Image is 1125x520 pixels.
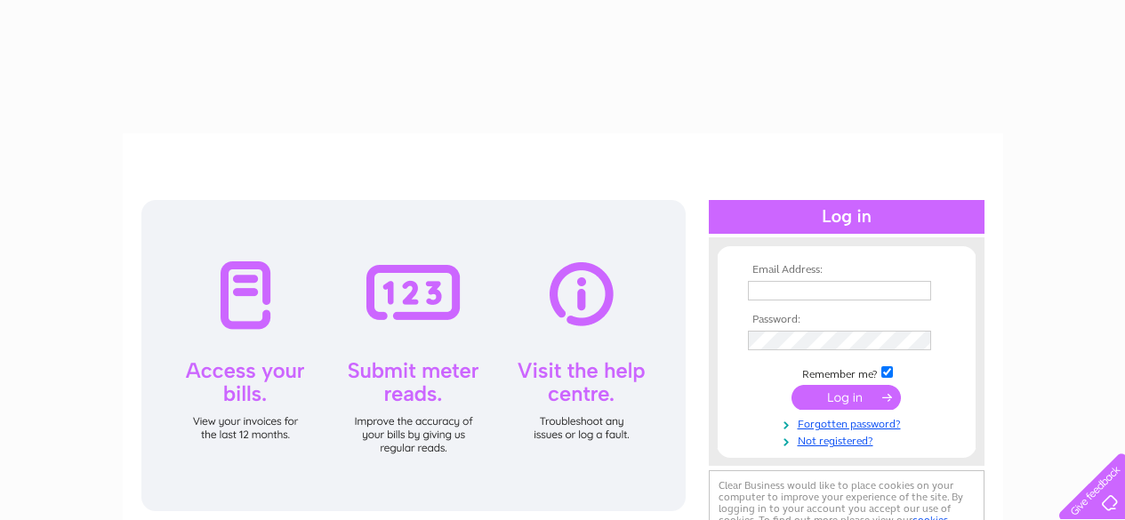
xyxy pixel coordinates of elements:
[792,385,901,410] input: Submit
[748,431,950,448] a: Not registered?
[743,314,950,326] th: Password:
[748,414,950,431] a: Forgotten password?
[743,264,950,276] th: Email Address:
[743,364,950,381] td: Remember me?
